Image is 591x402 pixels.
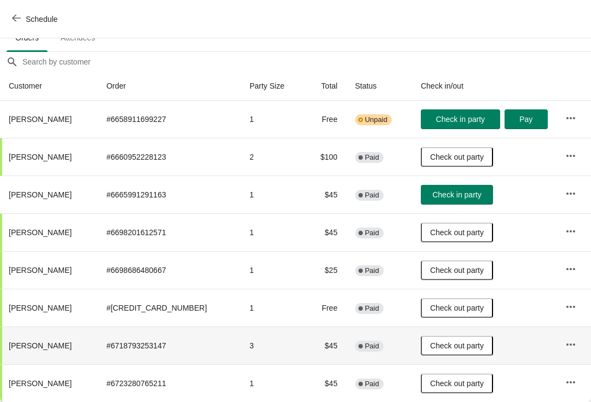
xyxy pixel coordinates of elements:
[430,228,484,237] span: Check out party
[304,72,346,101] th: Total
[304,213,346,251] td: $45
[365,380,379,388] span: Paid
[430,379,484,388] span: Check out party
[97,176,240,213] td: # 6665991291163
[22,52,591,72] input: Search by customer
[241,138,304,176] td: 2
[346,72,412,101] th: Status
[430,266,484,275] span: Check out party
[421,298,493,318] button: Check out party
[241,176,304,213] td: 1
[97,364,240,402] td: # 6723280765211
[430,304,484,312] span: Check out party
[241,213,304,251] td: 1
[432,190,481,199] span: Check in party
[97,327,240,364] td: # 6718793253147
[9,153,72,161] span: [PERSON_NAME]
[304,364,346,402] td: $45
[241,251,304,289] td: 1
[26,15,57,24] span: Schedule
[97,289,240,327] td: # [CREDIT_CARD_NUMBER]
[421,260,493,280] button: Check out party
[304,289,346,327] td: Free
[365,115,387,124] span: Unpaid
[304,138,346,176] td: $100
[241,364,304,402] td: 1
[97,72,240,101] th: Order
[412,72,557,101] th: Check in/out
[9,266,72,275] span: [PERSON_NAME]
[241,327,304,364] td: 3
[241,101,304,138] td: 1
[5,9,66,29] button: Schedule
[9,115,72,124] span: [PERSON_NAME]
[9,304,72,312] span: [PERSON_NAME]
[241,72,304,101] th: Party Size
[9,228,72,237] span: [PERSON_NAME]
[9,190,72,199] span: [PERSON_NAME]
[365,304,379,313] span: Paid
[519,115,532,124] span: Pay
[436,115,485,124] span: Check in party
[9,341,72,350] span: [PERSON_NAME]
[97,138,240,176] td: # 6660952228123
[421,223,493,242] button: Check out party
[97,213,240,251] td: # 6698201612571
[505,109,548,129] button: Pay
[304,101,346,138] td: Free
[421,374,493,393] button: Check out party
[421,185,493,205] button: Check in party
[421,109,500,129] button: Check in party
[304,176,346,213] td: $45
[421,147,493,167] button: Check out party
[365,266,379,275] span: Paid
[421,336,493,356] button: Check out party
[430,153,484,161] span: Check out party
[97,251,240,289] td: # 6698686480667
[365,191,379,200] span: Paid
[304,327,346,364] td: $45
[430,341,484,350] span: Check out party
[9,379,72,388] span: [PERSON_NAME]
[241,289,304,327] td: 1
[365,153,379,162] span: Paid
[365,229,379,237] span: Paid
[304,251,346,289] td: $25
[97,101,240,138] td: # 6658911699227
[365,342,379,351] span: Paid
